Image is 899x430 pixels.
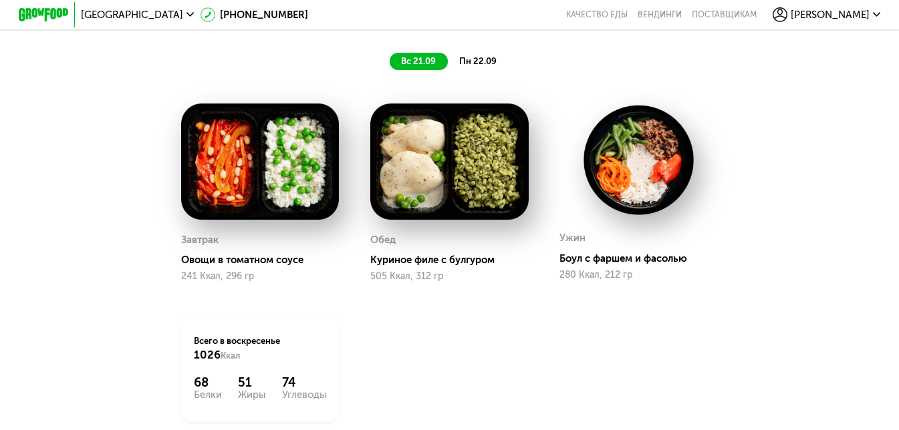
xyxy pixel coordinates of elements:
[370,271,529,282] div: 505 Ккал, 312 гр
[370,230,396,249] div: Обед
[181,271,340,282] div: 241 Ккал, 296 гр
[559,228,586,247] div: Ужин
[459,56,497,66] span: пн 22.09
[81,10,183,20] span: [GEOGRAPHIC_DATA]
[201,7,309,22] a: [PHONE_NUMBER]
[638,10,682,20] a: Вендинги
[401,56,436,66] span: вс 21.09
[559,270,718,280] div: 280 Ккал, 212 гр
[370,254,539,266] div: Куриное филе с булгуром
[238,390,266,400] div: Жиры
[221,351,240,361] span: Ккал
[194,390,222,400] div: Белки
[181,230,219,249] div: Завтрак
[791,10,870,20] span: [PERSON_NAME]
[559,252,728,265] div: Боул с фаршем и фасолью
[238,375,266,390] div: 51
[566,10,628,20] a: Качество еды
[282,390,327,400] div: Углеводы
[282,375,327,390] div: 74
[194,375,222,390] div: 68
[181,254,350,266] div: Овощи в томатном соусе
[194,348,221,361] span: 1026
[194,335,327,363] div: Всего в воскресенье
[692,10,757,20] div: поставщикам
